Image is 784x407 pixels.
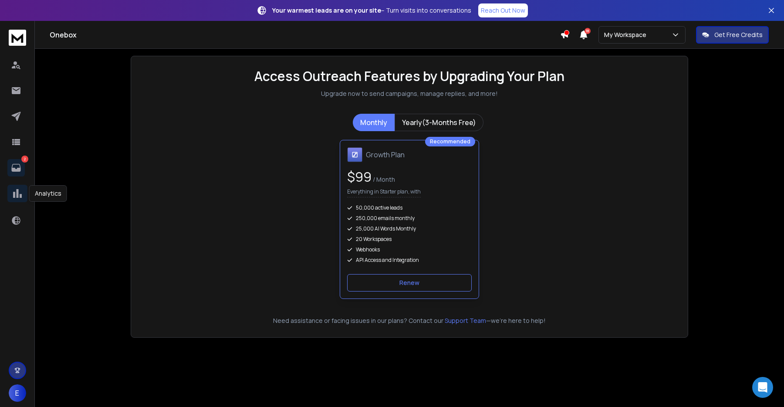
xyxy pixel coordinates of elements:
[481,6,525,15] p: Reach Out Now
[347,246,472,253] div: Webhooks
[9,384,26,402] button: E
[366,149,405,160] h1: Growth Plan
[752,377,773,398] div: Open Intercom Messenger
[347,225,472,232] div: 25,000 AI Words Monthly
[478,3,528,17] a: Reach Out Now
[143,316,676,325] p: Need assistance or facing issues in our plans? Contact our —we're here to help!
[353,114,395,131] button: Monthly
[395,114,483,131] button: Yearly(3-Months Free)
[7,159,25,176] a: 2
[29,185,67,202] div: Analytics
[347,204,472,211] div: 50,000 active leads
[347,236,472,243] div: 20 Workspaces
[9,30,26,46] img: logo
[585,28,591,34] span: 18
[347,274,472,292] button: Renew
[50,30,560,40] h1: Onebox
[272,6,381,14] strong: Your warmest leads are on your site
[714,31,763,39] p: Get Free Credits
[372,175,395,183] span: / Month
[445,316,486,325] button: Support Team
[254,68,564,84] h1: Access Outreach Features by Upgrading Your Plan
[347,188,421,197] p: Everything in Starter plan, with
[347,257,472,264] div: API Access and Integration
[347,215,472,222] div: 250,000 emails monthly
[696,26,769,44] button: Get Free Credits
[272,6,471,15] p: – Turn visits into conversations
[425,137,475,146] div: Recommended
[347,147,362,162] img: Growth Plan icon
[321,89,498,98] p: Upgrade now to send campaigns, manage replies, and more!
[21,156,28,163] p: 2
[347,168,372,186] span: $ 99
[604,31,650,39] p: My Workspace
